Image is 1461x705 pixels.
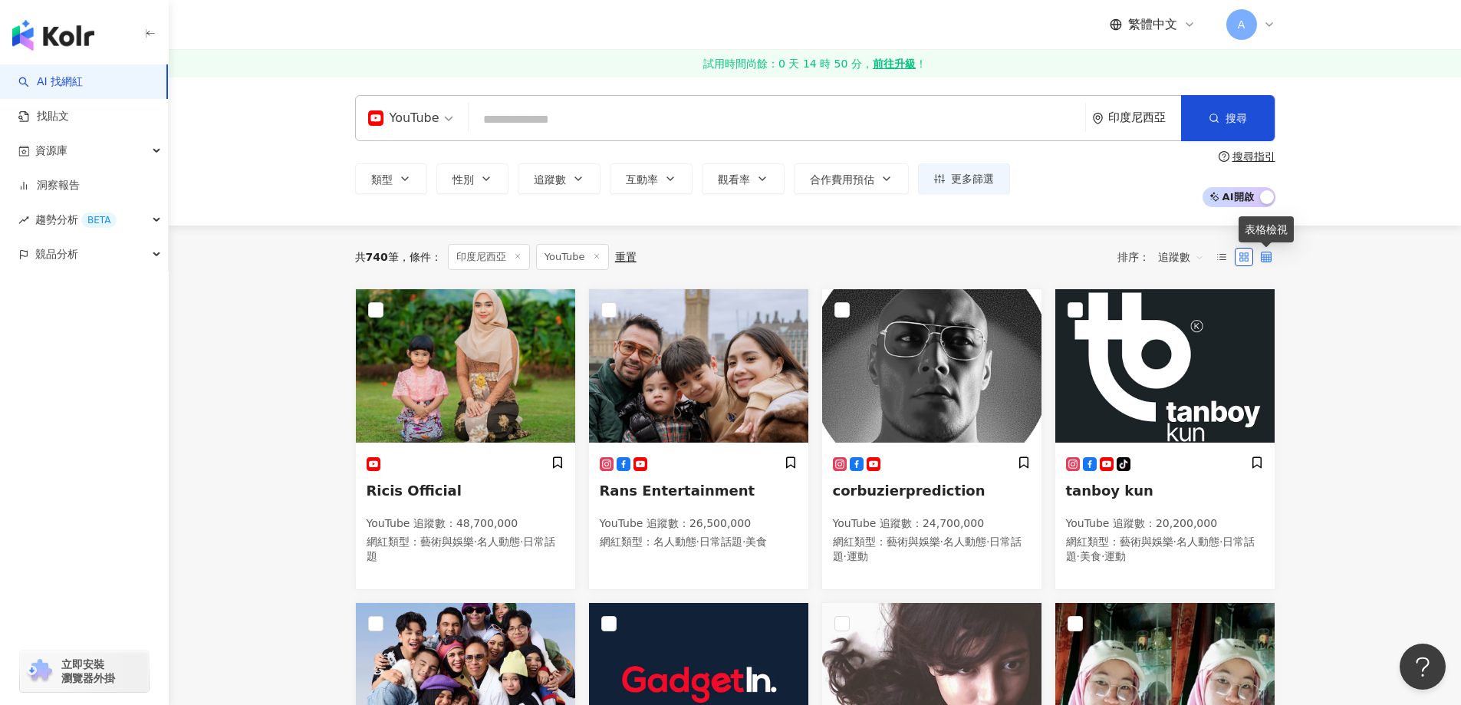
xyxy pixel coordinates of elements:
[371,173,393,186] span: 類型
[653,535,696,548] span: 名人動態
[1219,535,1222,548] span: ·
[420,535,474,548] span: 藝術與娛樂
[1117,245,1213,269] div: 排序：
[35,237,78,272] span: 競品分析
[951,173,994,185] span: 更多篩選
[873,56,916,71] strong: 前往升級
[1400,644,1446,690] iframe: Help Scout Beacon - Open
[626,173,658,186] span: 互動率
[943,535,986,548] span: 名人動態
[518,163,601,194] button: 追蹤數
[718,173,750,186] span: 觀看率
[1101,550,1104,562] span: ·
[610,163,693,194] button: 互動率
[20,651,149,692] a: chrome extension立即安裝 瀏覽器外掛
[35,203,117,237] span: 趨勢分析
[474,535,477,548] span: ·
[367,516,564,532] p: YouTube 追蹤數 ： 48,700,000
[847,550,868,562] span: 運動
[355,251,399,263] div: 共 筆
[1238,16,1245,33] span: A
[356,289,575,443] img: KOL Avatar
[1066,535,1264,565] p: 網紅類型 ：
[600,535,798,550] p: 網紅類型 ：
[1219,151,1229,162] span: question-circle
[742,535,745,548] span: ·
[1055,289,1275,443] img: KOL Avatar
[18,178,80,193] a: 洞察報告
[600,483,755,499] span: Rans Entertainment
[1158,245,1204,269] span: 追蹤數
[1104,550,1126,562] span: 運動
[452,173,474,186] span: 性別
[25,659,54,684] img: chrome extension
[12,20,94,51] img: logo
[1226,112,1247,124] span: 搜尋
[822,289,1041,443] img: KOL Avatar
[18,215,29,226] span: rise
[986,535,989,548] span: ·
[745,535,767,548] span: 美食
[600,516,798,532] p: YouTube 追蹤數 ： 26,500,000
[940,535,943,548] span: ·
[615,251,637,263] div: 重置
[399,251,442,263] span: 條件 ：
[887,535,940,548] span: 藝術與娛樂
[534,173,566,186] span: 追蹤數
[355,163,427,194] button: 類型
[366,251,388,263] span: 740
[169,50,1461,77] a: 試用時間尚餘：0 天 14 時 50 分，前往升級！
[368,106,439,130] div: YouTube
[367,483,462,499] span: Ricis Official
[1055,288,1275,590] a: KOL Avatartanboy kunYouTube 追蹤數：20,200,000網紅類型：藝術與娛樂·名人動態·日常話題·美食·運動
[536,244,609,270] span: YouTube
[833,535,1031,565] p: 網紅類型 ：
[520,535,523,548] span: ·
[35,133,67,168] span: 資源庫
[1232,150,1275,163] div: 搜尋指引
[367,535,564,565] p: 網紅類型 ：
[918,163,1010,194] button: 更多篩選
[696,535,699,548] span: ·
[844,550,847,562] span: ·
[810,173,874,186] span: 合作費用預估
[18,109,69,124] a: 找貼文
[699,535,742,548] span: 日常話題
[1173,535,1176,548] span: ·
[589,289,808,443] img: KOL Avatar
[1066,483,1153,499] span: tanboy kun
[794,163,909,194] button: 合作費用預估
[355,288,576,590] a: KOL AvatarRicis OfficialYouTube 追蹤數：48,700,000網紅類型：藝術與娛樂·名人動態·日常話題
[1080,550,1101,562] span: 美食
[702,163,785,194] button: 觀看率
[1239,216,1294,242] div: 表格檢視
[1181,95,1275,141] button: 搜尋
[436,163,508,194] button: 性別
[1077,550,1080,562] span: ·
[833,516,1031,532] p: YouTube 追蹤數 ： 24,700,000
[821,288,1042,590] a: KOL AvatarcorbuzierpredictionYouTube 追蹤數：24,700,000網紅類型：藝術與娛樂·名人動態·日常話題·運動
[1176,535,1219,548] span: 名人動態
[61,657,115,685] span: 立即安裝 瀏覽器外掛
[477,535,520,548] span: 名人動態
[1128,16,1177,33] span: 繁體中文
[1120,535,1173,548] span: 藝術與娛樂
[1108,111,1181,124] div: 印度尼西亞
[448,244,530,270] span: 印度尼西亞
[18,74,83,90] a: searchAI 找網紅
[1092,113,1104,124] span: environment
[81,212,117,228] div: BETA
[588,288,809,590] a: KOL AvatarRans EntertainmentYouTube 追蹤數：26,500,000網紅類型：名人動態·日常話題·美食
[833,483,986,499] span: corbuzierprediction
[1066,516,1264,532] p: YouTube 追蹤數 ： 20,200,000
